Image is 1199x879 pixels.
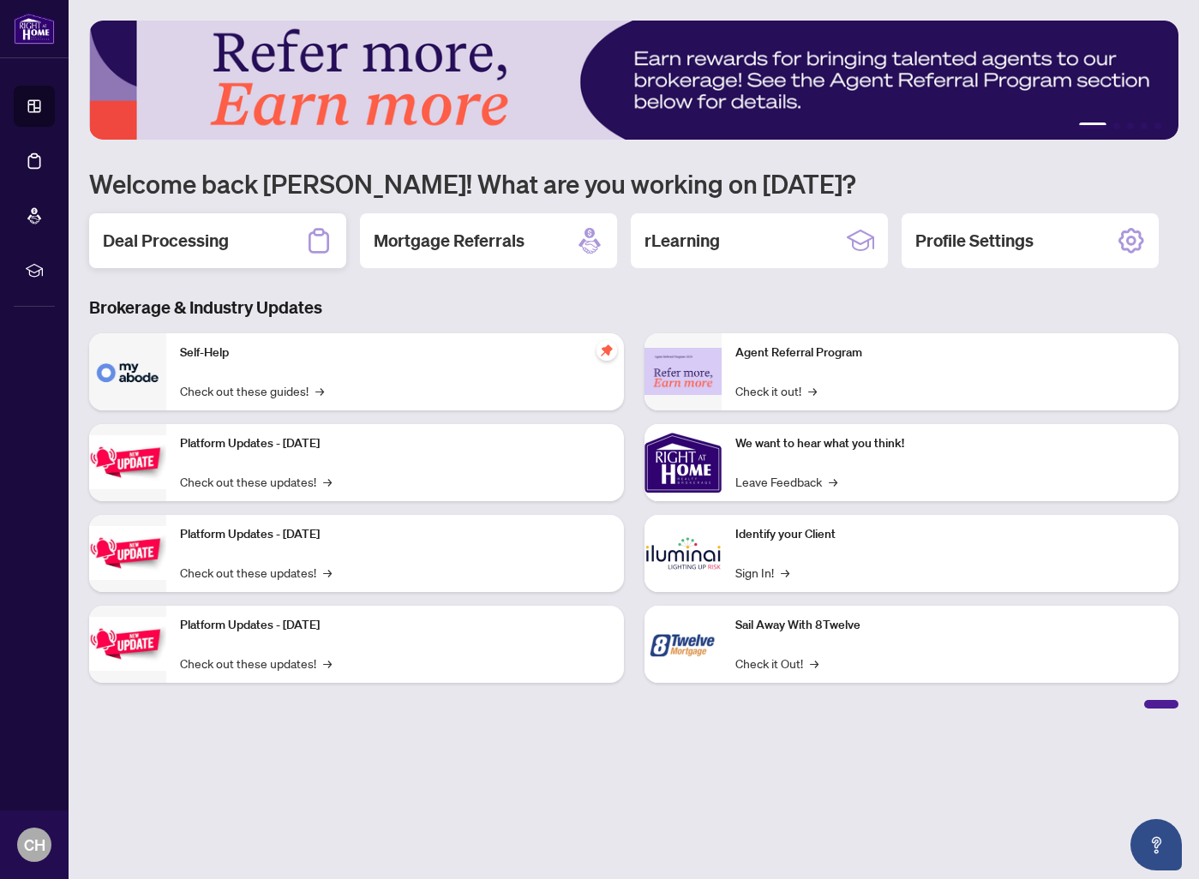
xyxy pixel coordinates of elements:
[644,515,722,592] img: Identify your Client
[180,616,610,635] p: Platform Updates - [DATE]
[1130,819,1182,870] button: Open asap
[735,434,1166,453] p: We want to hear what you think!
[89,333,166,410] img: Self-Help
[180,654,332,673] a: Check out these updates!→
[781,563,789,582] span: →
[14,13,55,45] img: logo
[915,229,1034,253] h2: Profile Settings
[1113,123,1120,129] button: 2
[1127,123,1134,129] button: 3
[1141,123,1148,129] button: 4
[180,434,610,453] p: Platform Updates - [DATE]
[180,472,332,491] a: Check out these updates!→
[180,344,610,362] p: Self-Help
[644,229,720,253] h2: rLearning
[180,563,332,582] a: Check out these updates!→
[735,563,789,582] a: Sign In!→
[323,654,332,673] span: →
[315,381,324,400] span: →
[644,424,722,501] img: We want to hear what you think!
[735,525,1166,544] p: Identify your Client
[89,167,1178,200] h1: Welcome back [PERSON_NAME]! What are you working on [DATE]?
[735,472,837,491] a: Leave Feedback→
[89,21,1178,140] img: Slide 0
[180,381,324,400] a: Check out these guides!→
[735,381,817,400] a: Check it out!→
[89,526,166,580] img: Platform Updates - July 8, 2025
[735,344,1166,362] p: Agent Referral Program
[323,472,332,491] span: →
[323,563,332,582] span: →
[810,654,818,673] span: →
[735,654,818,673] a: Check it Out!→
[1154,123,1161,129] button: 5
[735,616,1166,635] p: Sail Away With 8Twelve
[829,472,837,491] span: →
[597,340,617,361] span: pushpin
[644,348,722,395] img: Agent Referral Program
[89,435,166,489] img: Platform Updates - July 21, 2025
[89,617,166,671] img: Platform Updates - June 23, 2025
[89,296,1178,320] h3: Brokerage & Industry Updates
[1079,123,1106,129] button: 1
[374,229,525,253] h2: Mortgage Referrals
[644,606,722,683] img: Sail Away With 8Twelve
[180,525,610,544] p: Platform Updates - [DATE]
[103,229,229,253] h2: Deal Processing
[24,833,45,857] span: CH
[808,381,817,400] span: →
